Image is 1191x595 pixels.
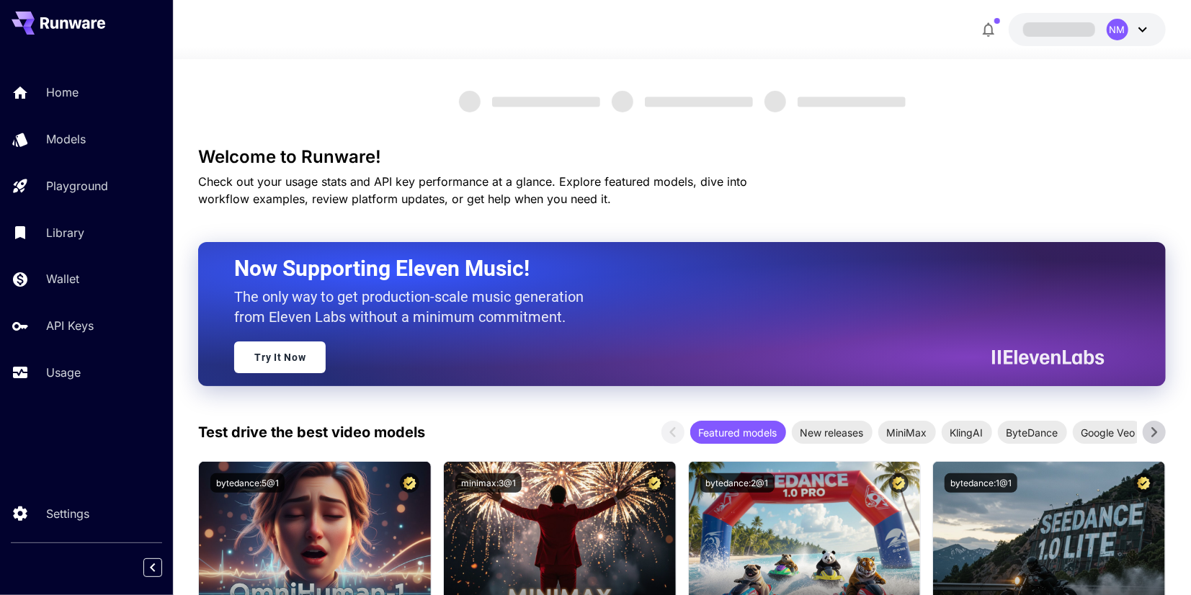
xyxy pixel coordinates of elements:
[46,317,94,334] p: API Keys
[198,147,1165,167] h3: Welcome to Runware!
[1009,13,1166,46] button: NM
[700,473,775,493] button: bytedance:2@1
[46,364,81,381] p: Usage
[878,421,936,444] div: MiniMax
[46,130,86,148] p: Models
[878,425,936,440] span: MiniMax
[46,270,79,287] p: Wallet
[234,341,326,373] a: Try It Now
[46,224,84,241] p: Library
[210,473,285,493] button: bytedance:5@1
[942,425,992,440] span: KlingAI
[1107,19,1128,40] div: NM
[998,421,1067,444] div: ByteDance
[46,505,89,522] p: Settings
[198,174,747,206] span: Check out your usage stats and API key performance at a glance. Explore featured models, dive int...
[945,473,1017,493] button: bytedance:1@1
[690,425,786,440] span: Featured models
[1134,473,1154,493] button: Certified Model – Vetted for best performance and includes a commercial license.
[889,473,909,493] button: Certified Model – Vetted for best performance and includes a commercial license.
[998,425,1067,440] span: ByteDance
[143,558,162,577] button: Collapse sidebar
[1073,425,1144,440] span: Google Veo
[792,425,873,440] span: New releases
[1073,421,1144,444] div: Google Veo
[46,84,79,101] p: Home
[234,287,594,327] p: The only way to get production-scale music generation from Eleven Labs without a minimum commitment.
[46,177,108,194] p: Playground
[455,473,522,493] button: minimax:3@1
[690,421,786,444] div: Featured models
[792,421,873,444] div: New releases
[234,255,1093,282] h2: Now Supporting Eleven Music!
[154,555,173,581] div: Collapse sidebar
[942,421,992,444] div: KlingAI
[400,473,419,493] button: Certified Model – Vetted for best performance and includes a commercial license.
[198,421,425,443] p: Test drive the best video models
[645,473,664,493] button: Certified Model – Vetted for best performance and includes a commercial license.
